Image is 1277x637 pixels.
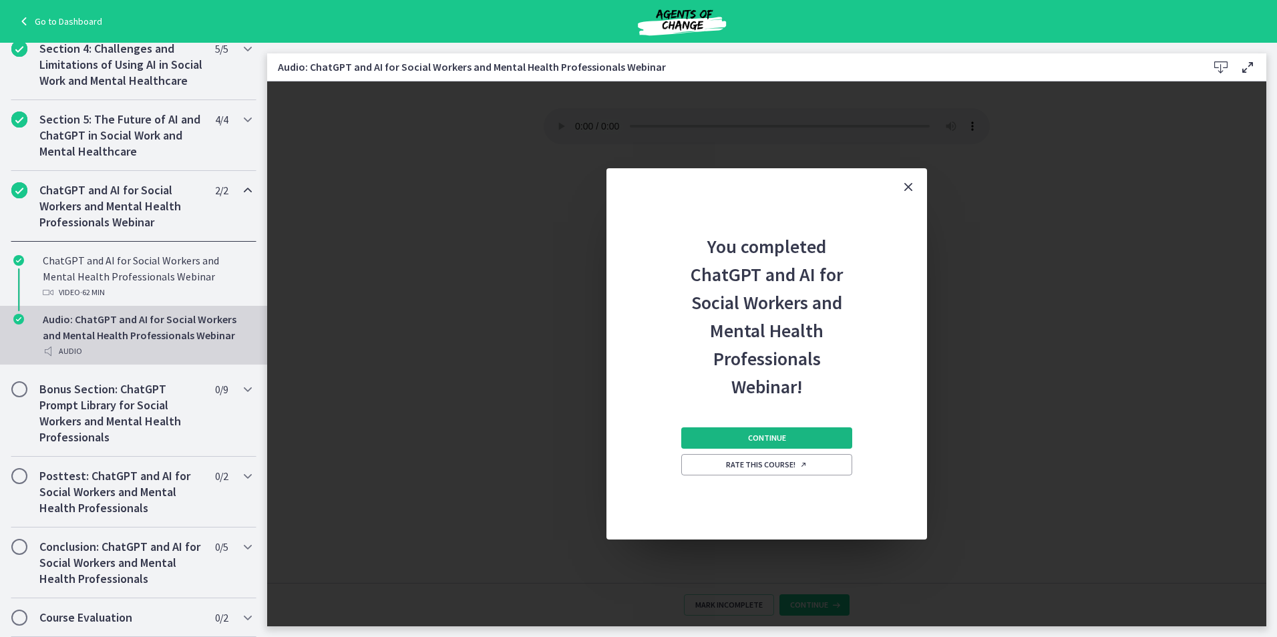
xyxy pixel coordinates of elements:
[799,461,807,469] i: Opens in a new window
[80,284,105,300] span: · 62 min
[39,381,202,445] h2: Bonus Section: ChatGPT Prompt Library for Social Workers and Mental Health Professionals
[681,454,852,475] a: Rate this course! Opens in a new window
[215,182,228,198] span: 2 / 2
[11,41,27,57] i: Completed
[215,539,228,555] span: 0 / 5
[726,459,807,470] span: Rate this course!
[11,112,27,128] i: Completed
[748,433,786,443] span: Continue
[215,468,228,484] span: 0 / 2
[602,5,762,37] img: Agents of Change Social Work Test Prep
[215,112,228,128] span: 4 / 4
[13,314,24,325] i: Completed
[681,427,852,449] button: Continue
[13,255,24,266] i: Completed
[39,182,202,230] h2: ChatGPT and AI for Social Workers and Mental Health Professionals Webinar
[215,610,228,626] span: 0 / 2
[39,112,202,160] h2: Section 5: The Future of AI and ChatGPT in Social Work and Mental Healthcare
[39,468,202,516] h2: Posttest: ChatGPT and AI for Social Workers and Mental Health Professionals
[39,41,202,89] h2: Section 4: Challenges and Limitations of Using AI in Social Work and Mental Healthcare
[43,284,251,300] div: Video
[679,206,855,401] h2: You completed ChatGPT and AI for Social Workers and Mental Health Professionals Webinar!
[43,252,251,300] div: ChatGPT and AI for Social Workers and Mental Health Professionals Webinar
[278,59,1186,75] h3: Audio: ChatGPT and AI for Social Workers and Mental Health Professionals Webinar
[890,168,927,206] button: Close
[215,41,228,57] span: 5 / 5
[16,13,102,29] a: Go to Dashboard
[43,343,251,359] div: Audio
[215,381,228,397] span: 0 / 9
[11,182,27,198] i: Completed
[39,610,202,626] h2: Course Evaluation
[39,539,202,587] h2: Conclusion: ChatGPT and AI for Social Workers and Mental Health Professionals
[43,311,251,359] div: Audio: ChatGPT and AI for Social Workers and Mental Health Professionals Webinar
